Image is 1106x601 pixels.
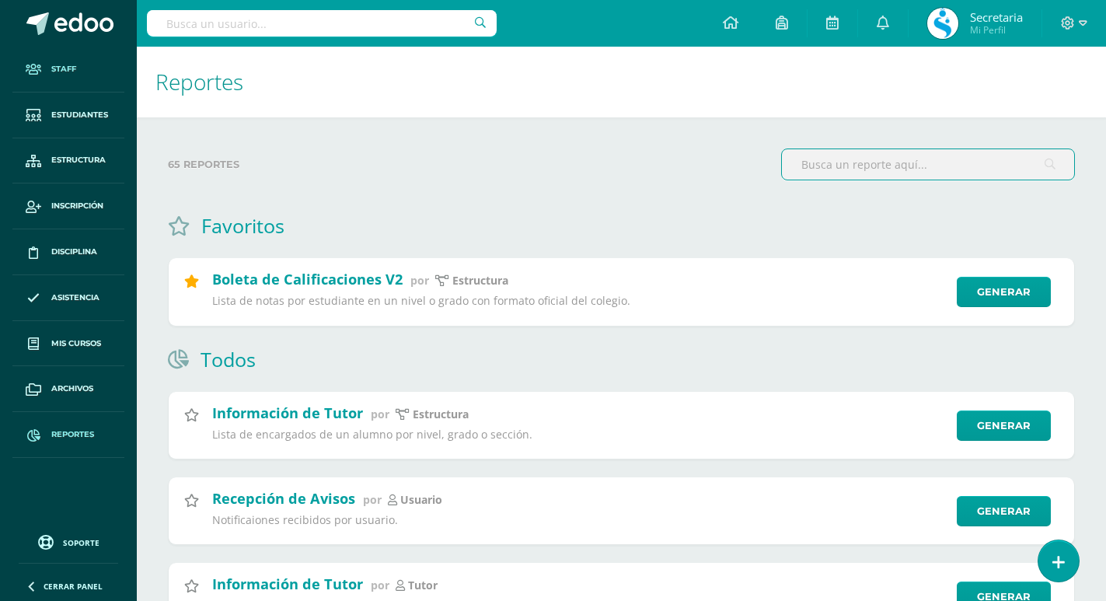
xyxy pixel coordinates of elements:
span: Cerrar panel [44,581,103,592]
p: Usuario [400,493,442,507]
span: Reportes [51,428,94,441]
a: Estructura [12,138,124,184]
a: Archivos [12,366,124,412]
span: Staff [51,63,76,75]
a: Soporte [19,531,118,552]
span: Archivos [51,383,93,395]
p: Estructura [452,274,508,288]
span: Disciplina [51,246,97,258]
span: por [410,273,429,288]
a: Estudiantes [12,93,124,138]
span: Estructura [51,154,106,166]
p: estructura [413,407,469,421]
span: Inscripción [51,200,103,212]
span: por [363,492,382,507]
h2: Información de Tutor [212,404,363,422]
p: Tutor [408,578,438,592]
input: Busca un reporte aquí... [782,149,1074,180]
h1: Todos [201,346,256,372]
span: por [371,407,389,421]
h2: Recepción de Avisos [212,489,355,508]
h1: Favoritos [201,212,284,239]
span: Asistencia [51,292,99,304]
a: Mis cursos [12,321,124,367]
h2: Boleta de Calificaciones V2 [212,270,403,288]
p: Notificaiones recibidos por usuario. [212,513,947,527]
p: Lista de encargados de un alumno por nivel, grado o sección. [212,428,947,442]
span: Soporte [63,537,99,548]
span: Secretaria [970,9,1023,25]
a: Staff [12,47,124,93]
span: Reportes [155,67,243,96]
span: por [371,578,389,592]
a: Reportes [12,412,124,458]
span: Mi Perfil [970,23,1023,37]
p: Lista de notas por estudiante en un nivel o grado con formato oficial del colegio. [212,294,947,308]
a: Generar [957,411,1051,441]
a: Disciplina [12,229,124,275]
a: Inscripción [12,183,124,229]
input: Busca un usuario... [147,10,497,37]
a: Asistencia [12,275,124,321]
img: 7ca4a2cca2c7d0437e787d4b01e06a03.png [927,8,958,39]
a: Generar [957,496,1051,526]
span: Mis cursos [51,337,101,350]
label: 65 reportes [168,149,769,180]
span: Estudiantes [51,109,108,121]
h2: Información de Tutor [212,575,363,593]
a: Generar [957,277,1051,307]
